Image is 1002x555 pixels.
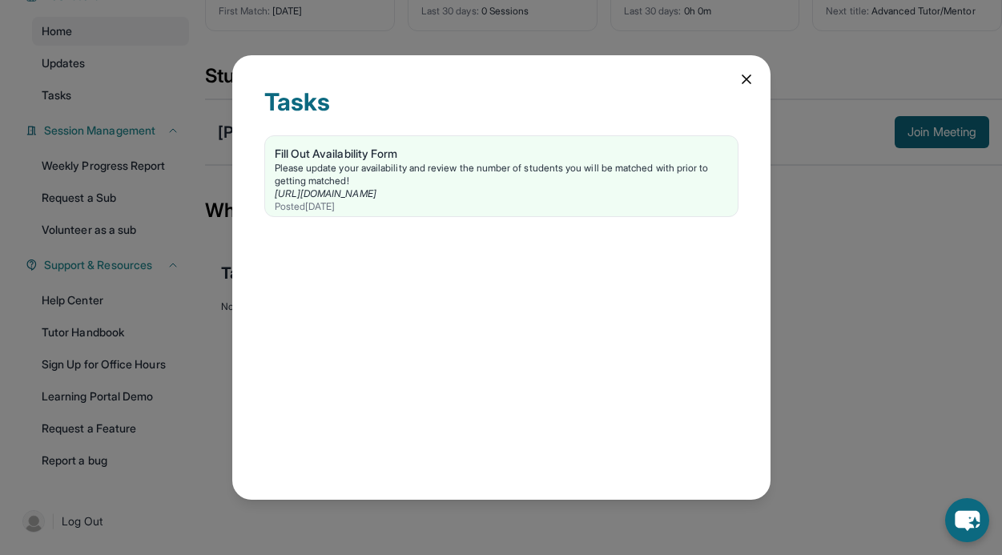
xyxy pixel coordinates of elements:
button: chat-button [945,498,989,542]
div: Fill Out Availability Form [275,146,728,162]
div: Please update your availability and review the number of students you will be matched with prior ... [275,162,728,187]
a: [URL][DOMAIN_NAME] [275,187,376,199]
div: Tasks [264,87,738,135]
div: Posted [DATE] [275,200,728,213]
a: Fill Out Availability FormPlease update your availability and review the number of students you w... [265,136,738,216]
